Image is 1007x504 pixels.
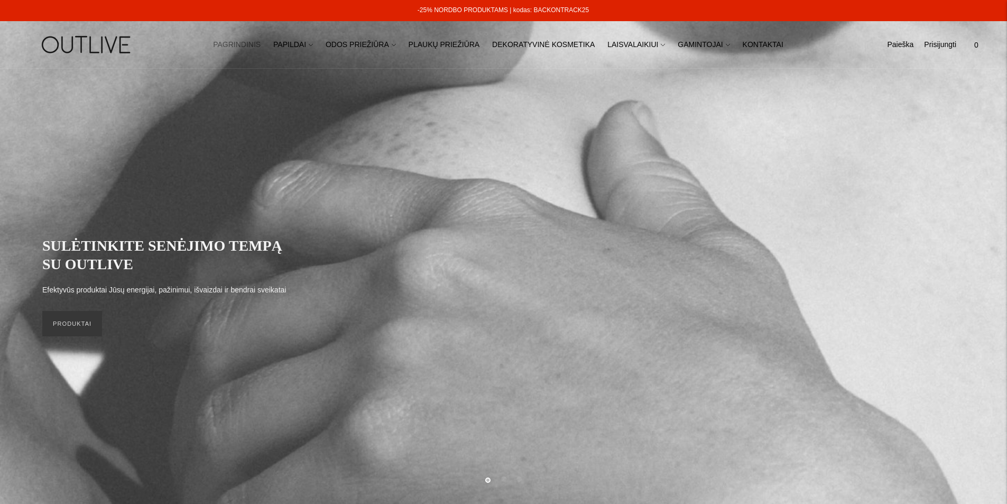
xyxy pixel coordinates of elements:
a: PRODUKTAI [42,311,102,336]
span: 0 [969,38,984,52]
a: PAPILDAI [273,33,313,57]
a: KONTAKTAI [743,33,783,57]
button: Move carousel to slide 1 [485,478,491,483]
h2: SULĖTINKITE SENĖJIMO TEMPĄ SU OUTLIVE [42,236,296,273]
a: PLAUKŲ PRIEŽIŪRA [409,33,480,57]
a: GAMINTOJAI [678,33,729,57]
a: -25% NORDBO PRODUKTAMS | kodas: BACKONTRACK25 [418,6,589,14]
a: DEKORATYVINĖ KOSMETIKA [492,33,595,57]
button: Move carousel to slide 3 [516,476,522,482]
a: Paieška [887,33,913,57]
a: LAISVALAIKIUI [607,33,665,57]
a: PAGRINDINIS [213,33,261,57]
p: Efektyvūs produktai Jūsų energijai, pažinimui, išvaizdai ir bendrai sveikatai [42,284,286,297]
a: Prisijungti [924,33,956,57]
a: ODOS PRIEŽIŪRA [326,33,396,57]
a: 0 [967,33,986,57]
button: Move carousel to slide 2 [501,476,506,482]
img: OUTLIVE [21,26,153,63]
